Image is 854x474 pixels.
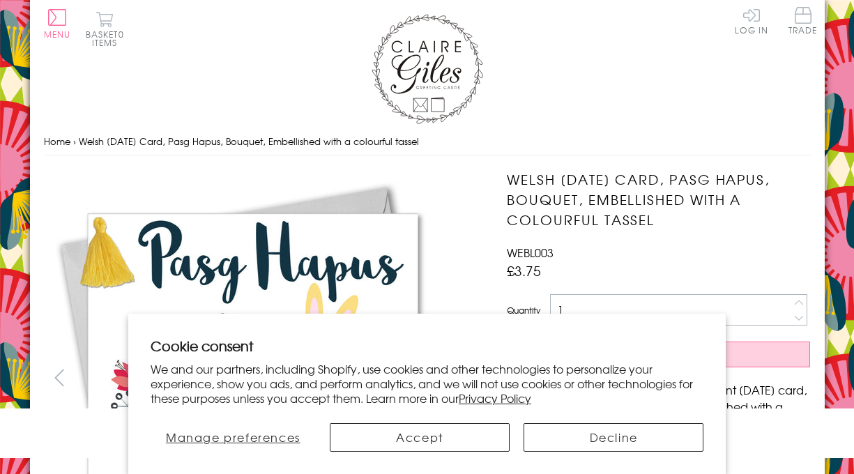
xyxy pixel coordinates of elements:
a: Log In [735,7,768,34]
span: Welsh [DATE] Card, Pasg Hapus, Bouquet, Embellished with a colourful tassel [79,135,419,148]
span: › [73,135,76,148]
span: 0 items [92,28,124,49]
a: Privacy Policy [459,390,531,406]
button: prev [44,362,75,393]
span: Menu [44,28,71,40]
img: Claire Giles Greetings Cards [372,14,483,124]
nav: breadcrumbs [44,128,811,156]
button: Decline [524,423,703,452]
span: Manage preferences [166,429,300,445]
a: Home [44,135,70,148]
button: Menu [44,9,71,38]
p: We and our partners, including Shopify, use cookies and other technologies to personalize your ex... [151,362,704,405]
a: Trade [788,7,818,37]
h2: Cookie consent [151,336,704,355]
span: £3.75 [507,261,541,280]
span: WEBL003 [507,244,554,261]
h1: Welsh [DATE] Card, Pasg Hapus, Bouquet, Embellished with a colourful tassel [507,169,810,229]
button: Manage preferences [151,423,316,452]
button: Accept [330,423,510,452]
button: Basket0 items [86,11,124,47]
label: Quantity [507,304,540,316]
span: Trade [788,7,818,34]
